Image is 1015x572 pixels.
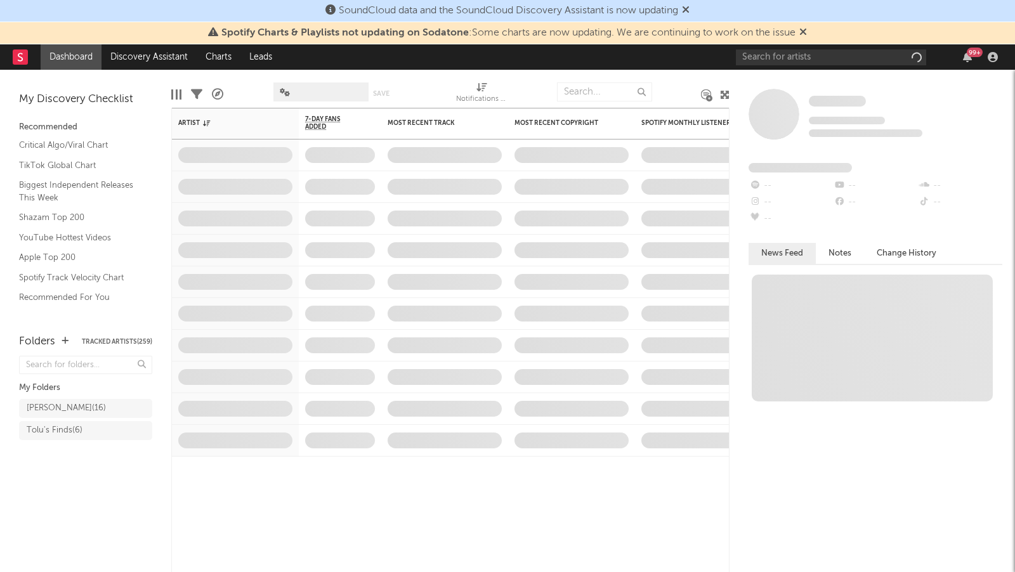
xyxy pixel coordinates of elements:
[749,211,833,227] div: --
[221,28,796,38] span: : Some charts are now updating. We are continuing to work on the issue
[557,82,652,101] input: Search...
[514,119,610,127] div: Most Recent Copyright
[212,76,223,113] div: A&R Pipeline
[197,44,240,70] a: Charts
[963,52,972,62] button: 99+
[19,231,140,245] a: YouTube Hottest Videos
[82,339,152,345] button: Tracked Artists(259)
[918,178,1002,194] div: --
[749,194,833,211] div: --
[749,178,833,194] div: --
[918,194,1002,211] div: --
[833,178,917,194] div: --
[19,421,152,440] a: Tolu's Finds(6)
[19,138,140,152] a: Critical Algo/Viral Chart
[682,6,690,16] span: Dismiss
[388,119,483,127] div: Most Recent Track
[864,243,949,264] button: Change History
[240,44,281,70] a: Leads
[799,28,807,38] span: Dismiss
[221,28,469,38] span: Spotify Charts & Playlists not updating on Sodatone
[749,243,816,264] button: News Feed
[171,76,181,113] div: Edit Columns
[749,163,852,172] span: Fans Added by Platform
[641,119,737,127] div: Spotify Monthly Listeners
[19,290,140,304] a: Recommended For You
[191,76,202,113] div: Filters
[19,159,140,172] a: TikTok Global Chart
[809,129,922,137] span: 0 fans last week
[736,49,926,65] input: Search for artists
[816,243,864,264] button: Notes
[19,120,152,135] div: Recommended
[373,90,390,97] button: Save
[19,356,152,374] input: Search for folders...
[41,44,101,70] a: Dashboard
[339,6,678,16] span: SoundCloud data and the SoundCloud Discovery Assistant is now updating
[456,92,507,107] div: Notifications (Artist)
[19,271,140,285] a: Spotify Track Velocity Chart
[27,423,82,438] div: Tolu's Finds ( 6 )
[19,380,152,396] div: My Folders
[456,76,507,113] div: Notifications (Artist)
[19,250,140,264] a: Apple Top 200
[305,115,356,131] span: 7-Day Fans Added
[19,399,152,418] a: [PERSON_NAME](16)
[101,44,197,70] a: Discovery Assistant
[809,95,866,108] a: Some Artist
[809,96,866,107] span: Some Artist
[27,401,106,416] div: [PERSON_NAME] ( 16 )
[19,334,55,349] div: Folders
[19,311,140,337] a: TikTok Videos Assistant / Last 7 Days - Top
[809,117,885,124] span: Tracking Since: [DATE]
[178,119,273,127] div: Artist
[967,48,983,57] div: 99 +
[833,194,917,211] div: --
[19,178,140,204] a: Biggest Independent Releases This Week
[19,211,140,224] a: Shazam Top 200
[19,92,152,107] div: My Discovery Checklist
